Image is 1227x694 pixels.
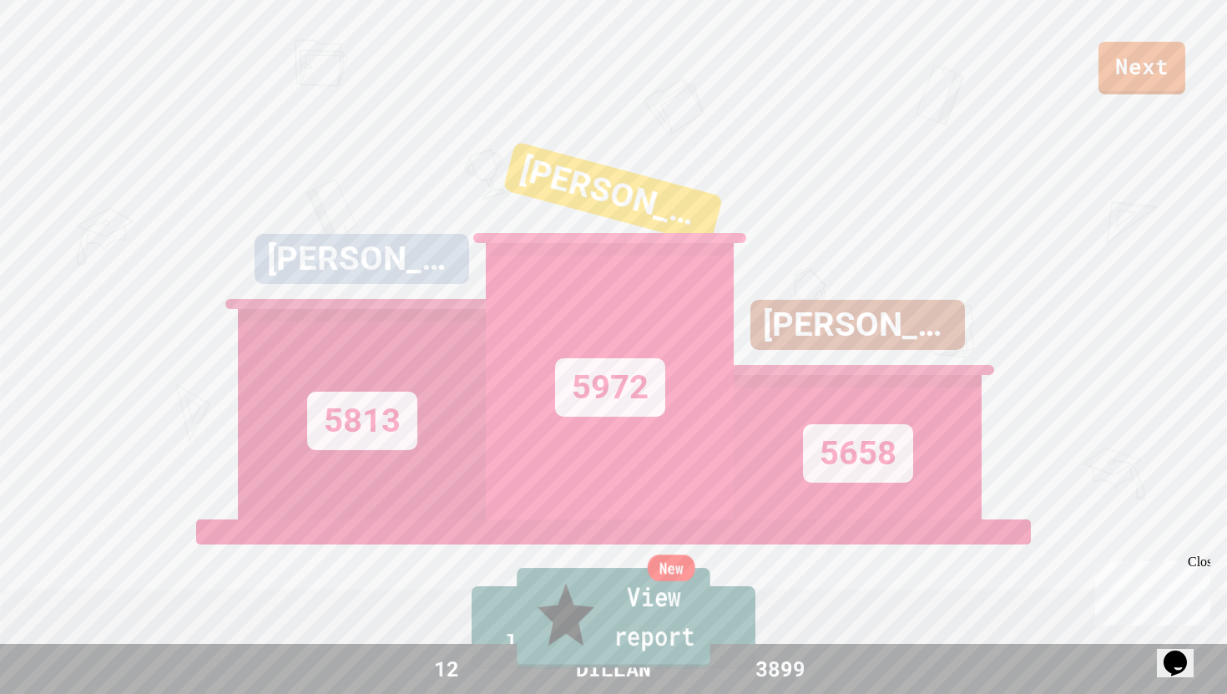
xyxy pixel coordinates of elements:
[1098,42,1185,94] a: Next
[307,392,417,450] div: 5813
[1088,555,1210,626] iframe: chat widget
[555,358,665,417] div: 5972
[517,568,710,668] a: View report
[1157,627,1210,677] iframe: chat widget
[803,424,913,483] div: 5658
[750,300,965,350] div: [PERSON_NAME]
[502,141,723,245] div: [PERSON_NAME]
[7,7,115,106] div: Chat with us now!Close
[648,555,695,581] div: New
[255,234,469,284] div: [PERSON_NAME]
